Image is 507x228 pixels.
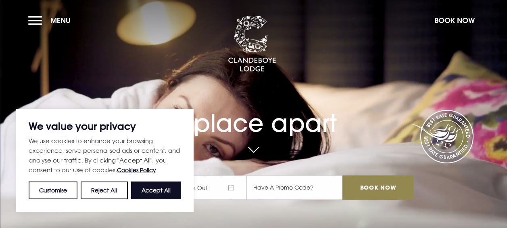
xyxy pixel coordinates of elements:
[131,182,181,199] button: Accept All
[29,136,181,175] p: We use cookies to enhance your browsing experience, serve personalised ads or content, and analys...
[29,121,181,131] p: We value your privacy
[170,175,246,200] span: Check Out
[246,175,342,200] input: Have A Promo Code?
[430,12,479,29] button: Book Now
[228,16,276,72] img: Clandeboye Lodge
[50,16,71,25] span: Menu
[81,182,127,199] button: Reject All
[342,175,413,200] input: Book Now
[93,95,413,137] h1: A place apart
[28,12,75,29] button: Menu
[29,182,77,199] button: Customise
[117,167,156,173] a: Cookies Policy
[16,109,194,212] div: We value your privacy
